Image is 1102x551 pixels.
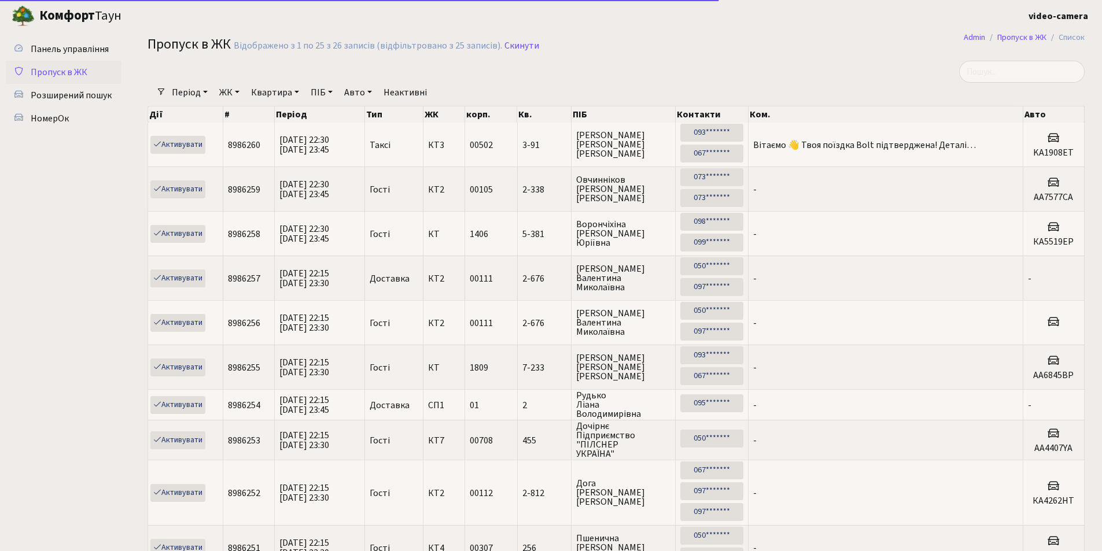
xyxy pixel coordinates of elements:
span: 2-676 [522,274,567,283]
span: - [753,487,757,500]
li: Список [1046,31,1085,44]
span: 00708 [470,434,493,447]
a: Активувати [150,136,205,154]
a: Активувати [150,396,205,414]
span: Таксі [370,140,390,150]
th: Тип [365,106,423,123]
h5: КА5519ЕР [1028,236,1079,247]
span: 2 [522,401,567,410]
span: - [753,317,757,330]
th: Авто [1023,106,1085,123]
span: 1406 [470,228,488,241]
span: 2-676 [522,319,567,328]
a: Панель управління [6,38,121,61]
span: Дога [PERSON_NAME] [PERSON_NAME] [576,479,670,506]
th: ЖК [423,106,466,123]
span: 00502 [470,139,493,151]
span: [DATE] 22:15 [DATE] 23:30 [279,429,329,452]
span: 8986253 [228,434,260,447]
a: ЖК [215,83,244,102]
span: - [753,272,757,285]
span: [DATE] 22:15 [DATE] 23:30 [279,267,329,290]
span: [DATE] 22:30 [DATE] 23:45 [279,134,329,156]
span: 2-338 [522,185,567,194]
th: # [223,106,275,123]
span: КТ [428,363,460,372]
span: [DATE] 22:15 [DATE] 23:30 [279,356,329,379]
span: 7-233 [522,363,567,372]
span: Доставка [370,274,410,283]
span: 1809 [470,361,488,374]
th: Період [275,106,365,123]
span: 01 [470,399,479,412]
span: КТ3 [428,140,460,150]
span: Панель управління [31,43,109,56]
span: Гості [370,230,390,239]
b: video-camera [1029,10,1088,23]
span: - [753,434,757,447]
img: logo.png [12,5,35,28]
span: 3-91 [522,140,567,150]
span: 8986254 [228,399,260,412]
span: Пропуск в ЖК [148,34,231,54]
th: Контакти [676,106,749,123]
span: 8986259 [228,183,260,196]
th: Ком. [749,106,1023,123]
span: КТ [428,230,460,239]
span: - [753,361,757,374]
a: Активувати [150,180,205,198]
span: Гості [370,363,390,372]
span: 455 [522,436,567,445]
b: Комфорт [39,6,95,25]
span: Вітаємо 👋 Твоя поїздка Bolt підтверджена! Деталі… [753,139,976,151]
span: 8986256 [228,317,260,330]
span: КТ2 [428,489,460,498]
a: ПІБ [306,83,337,102]
th: ПІБ [572,106,676,123]
h5: KA1908ET [1028,147,1079,158]
span: НомерОк [31,112,69,125]
span: [PERSON_NAME] [PERSON_NAME] [PERSON_NAME] [576,353,670,381]
a: Активувати [150,269,205,287]
span: 00112 [470,487,493,500]
span: КТ2 [428,185,460,194]
span: 00111 [470,272,493,285]
span: Доставка [370,401,410,410]
span: 5-381 [522,230,567,239]
a: Пропуск в ЖК [6,61,121,84]
a: Активувати [150,314,205,332]
nav: breadcrumb [946,25,1102,50]
th: Дії [148,106,223,123]
span: 00111 [470,317,493,330]
a: Активувати [150,484,205,502]
a: Квартира [246,83,304,102]
a: video-camera [1029,9,1088,23]
span: Рудько Ліана Володимирівна [576,391,670,419]
span: Дочірнє Підприємство "ПІЛСНЕР УКРАЇНА" [576,421,670,458]
span: 00105 [470,183,493,196]
span: Гості [370,489,390,498]
a: Скинути [504,40,539,51]
span: [DATE] 22:30 [DATE] 23:45 [279,223,329,245]
a: Авто [340,83,377,102]
th: корп. [465,106,517,123]
span: - [753,399,757,412]
a: Пропуск в ЖК [997,31,1046,43]
a: Активувати [150,358,205,376]
h5: АА7577СА [1028,192,1079,203]
span: [DATE] 22:15 [DATE] 23:45 [279,394,329,416]
span: 8986257 [228,272,260,285]
span: [DATE] 22:15 [DATE] 23:30 [279,482,329,504]
span: 8986252 [228,487,260,500]
h5: АА4407YA [1028,443,1079,454]
a: Admin [964,31,985,43]
button: Переключити навігацію [145,6,174,25]
a: Період [167,83,212,102]
input: Пошук... [959,61,1085,83]
span: Розширений пошук [31,89,112,102]
span: 8986258 [228,228,260,241]
span: - [753,228,757,241]
span: СП1 [428,401,460,410]
div: Відображено з 1 по 25 з 26 записів (відфільтровано з 25 записів). [234,40,502,51]
span: [PERSON_NAME] Валентина Миколаївна [576,264,670,292]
